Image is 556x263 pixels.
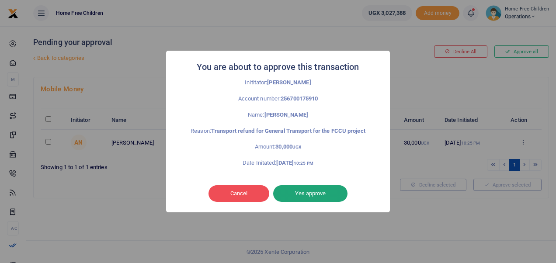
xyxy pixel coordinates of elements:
strong: [DATE] [276,159,313,166]
p: Date Initated: [185,159,371,168]
p: Name: [185,111,371,120]
p: Reason: [185,127,371,136]
strong: [PERSON_NAME] [264,111,308,118]
button: Yes approve [273,185,347,202]
button: Cancel [208,185,269,202]
h2: You are about to approve this transaction [197,59,359,75]
strong: 30,000 [275,143,301,150]
p: Amount: [185,142,371,152]
small: 10:25 PM [294,161,313,166]
small: UGX [292,145,301,149]
strong: [PERSON_NAME] [267,79,311,86]
strong: Transport refund for General Transport for the FCCU project [211,128,365,134]
strong: 256700175910 [281,95,318,102]
p: Inititator: [185,78,371,87]
p: Account number: [185,94,371,104]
